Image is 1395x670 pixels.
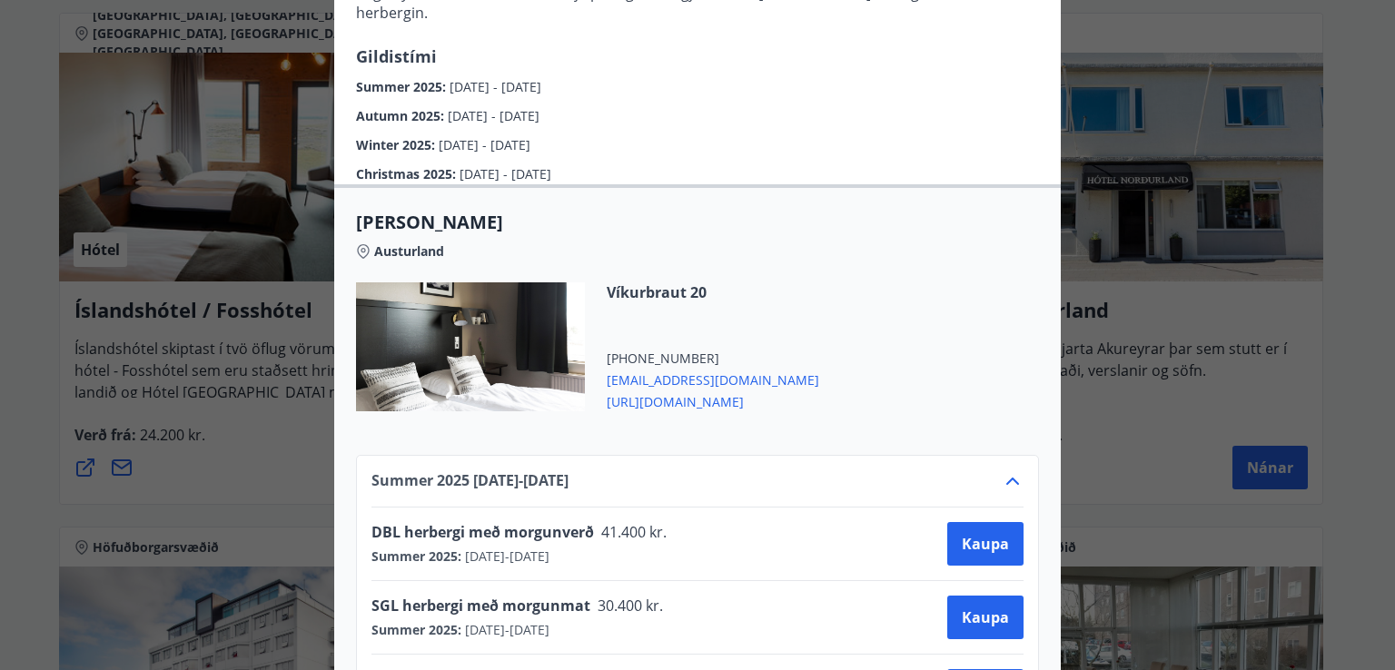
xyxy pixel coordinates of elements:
span: Autumn 2025 : [356,107,448,124]
span: Gildistími [356,45,437,67]
span: [DATE] - [DATE] [448,107,539,124]
span: [DATE] - [DATE] [450,78,541,95]
span: Winter 2025 : [356,136,439,153]
span: [DATE] - [DATE] [439,136,530,153]
span: Summer 2025 : [356,78,450,95]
